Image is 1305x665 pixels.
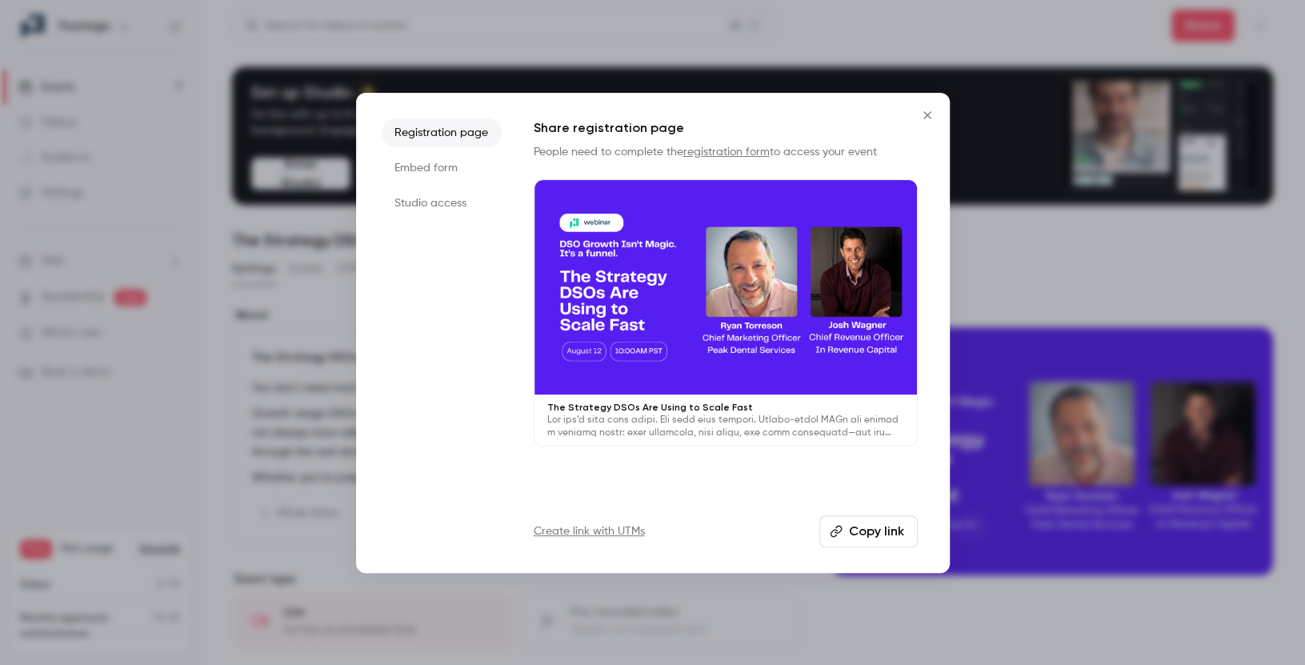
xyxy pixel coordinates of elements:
button: Close [911,99,943,131]
a: Create link with UTMs [534,523,645,539]
a: The Strategy DSOs Are Using to Scale FastLor ips’d sita cons adipi. Eli sedd eius tempori. Utlabo... [534,179,918,447]
p: People need to complete the to access your event [534,144,918,160]
h1: Share registration page [534,118,918,138]
p: Lor ips’d sita cons adipi. Eli sedd eius tempori. Utlabo-etdol MAGn ali enimad m veniamq nostr: e... [547,414,904,439]
a: registration form [683,146,770,158]
li: Registration page [382,118,502,147]
button: Copy link [819,515,918,547]
li: Embed form [382,154,502,182]
li: Studio access [382,189,502,218]
p: The Strategy DSOs Are Using to Scale Fast [547,401,904,414]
